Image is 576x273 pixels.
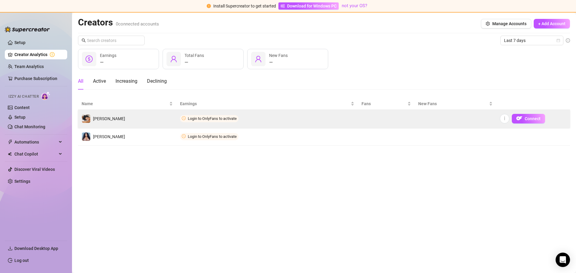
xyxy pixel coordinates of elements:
[504,36,560,45] span: Last 7 days
[14,74,62,83] a: Purchase Subscription
[502,116,507,120] span: more
[566,38,570,43] span: info-circle
[41,91,50,100] img: AI Chatter
[180,100,349,107] span: Earnings
[361,100,406,107] span: Fans
[14,137,57,147] span: Automations
[93,78,106,85] div: Active
[525,116,541,121] span: Connect
[182,134,186,138] span: clock-circle
[115,78,137,85] div: Increasing
[14,258,29,263] a: Log out
[280,4,285,8] span: windows
[415,98,496,110] th: New Fans
[87,37,136,44] input: Search creators
[14,50,62,59] a: Creator Analytics exclamation-circle
[93,116,125,121] span: [PERSON_NAME]
[100,59,116,66] div: —
[93,134,125,139] span: [PERSON_NAME]
[82,38,86,43] span: search
[78,17,159,28] h2: Creators
[269,59,288,66] div: —
[78,78,83,85] div: All
[85,55,93,63] span: dollar-circle
[486,22,490,26] span: setting
[147,78,167,85] div: Declining
[287,3,337,9] span: Download for Windows PC
[213,4,276,8] span: Install Supercreator to get started
[8,152,12,156] img: Chat Copilot
[492,21,526,26] span: Manage Accounts
[556,39,560,42] span: calendar
[176,98,358,110] th: Earnings
[556,253,570,267] div: Open Intercom Messenger
[278,2,339,10] a: Download for Windows PC
[14,64,44,69] a: Team Analytics
[512,114,545,123] button: OFConnect
[269,53,288,58] span: New Fans
[82,132,90,141] img: Raqual
[100,53,116,58] span: Earnings
[534,19,570,28] button: + Add Account
[14,246,58,251] span: Download Desktop App
[170,55,177,63] span: user
[182,116,186,120] span: clock-circle
[188,116,237,121] span: Login to OnlyFans to activate
[255,55,262,63] span: user
[342,3,367,8] a: not your OS?
[188,134,237,139] span: Login to OnlyFans to activate
[116,21,159,27] span: 0 connected accounts
[14,149,57,159] span: Chat Copilot
[481,19,531,28] button: Manage Accounts
[358,98,415,110] th: Fans
[207,4,211,8] span: exclamation-circle
[8,94,39,99] span: Izzy AI Chatter
[184,53,204,58] span: Total Fans
[516,115,522,121] img: OF
[82,100,168,107] span: Name
[418,100,488,107] span: New Fans
[14,40,25,45] a: Setup
[184,59,204,66] div: —
[14,179,30,184] a: Settings
[14,105,30,110] a: Content
[78,98,176,110] th: Name
[82,114,90,123] img: Raqual
[8,140,13,144] span: thunderbolt
[14,167,55,172] a: Discover Viral Videos
[14,115,25,120] a: Setup
[5,26,50,32] img: logo-BBDzfeDw.svg
[14,124,45,129] a: Chat Monitoring
[8,246,13,251] span: download
[538,21,565,26] span: + Add Account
